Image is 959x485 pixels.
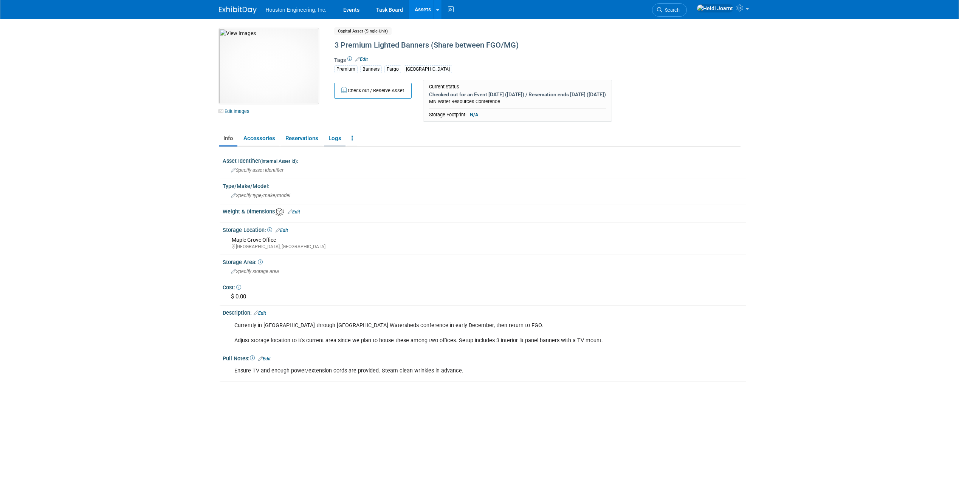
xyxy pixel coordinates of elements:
[231,269,279,274] span: Specify storage area
[429,91,606,98] div: Checked out for an Event [DATE] ([DATE]) / Reservation ends [DATE] ([DATE])
[697,4,733,12] img: Heidi Joarnt
[468,111,480,118] span: N/A
[219,28,319,104] img: View Images
[429,84,606,90] div: Current Status
[228,291,741,303] div: $ 0.00
[276,228,288,233] a: Edit
[231,167,284,173] span: Specify asset identifier
[360,65,382,73] div: Banners
[404,65,452,73] div: [GEOGRAPHIC_DATA]
[334,65,358,73] div: Premium
[384,65,401,73] div: Fargo
[281,132,322,145] a: Reservations
[355,57,368,62] a: Edit
[223,224,746,234] div: Storage Location:
[219,107,253,116] a: Edit Images
[232,244,741,250] div: [GEOGRAPHIC_DATA], [GEOGRAPHIC_DATA]
[232,237,276,243] span: Maple Grove Office
[258,356,271,361] a: Edit
[219,132,237,145] a: Info
[334,56,678,78] div: Tags
[223,307,746,317] div: Description:
[266,7,327,13] span: Houston Engineering, Inc.
[223,282,746,291] div: Cost:
[223,206,746,216] div: Weight & Dimensions
[260,159,297,164] small: (Internal Asset Id)
[223,259,263,265] span: Storage Area:
[662,7,680,13] span: Search
[223,353,746,363] div: Pull Notes:
[334,27,392,35] span: Capital Asset (Single-Unit)
[276,208,284,216] img: Asset Weight and Dimensions
[229,318,648,348] div: Currently in [GEOGRAPHIC_DATA] through [GEOGRAPHIC_DATA] Watersheds conference in early December,...
[324,132,345,145] a: Logs
[429,111,606,118] div: Storage Footprint:
[229,363,648,378] div: Ensure TV and enough power/extension cords are provided. Steam clean wrinkles in advance.
[334,83,412,99] button: Check out / Reserve Asset
[652,3,687,17] a: Search
[429,99,500,104] span: MN Water Resources Conference
[223,181,746,190] div: Type/Make/Model:
[332,39,678,52] div: 3 Premium Lighted Banners (Share between FGO/MG)
[288,209,300,215] a: Edit
[219,6,257,14] img: ExhibitDay
[254,310,266,316] a: Edit
[239,132,279,145] a: Accessories
[231,193,290,198] span: Specify type/make/model
[223,155,746,165] div: Asset Identifier :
